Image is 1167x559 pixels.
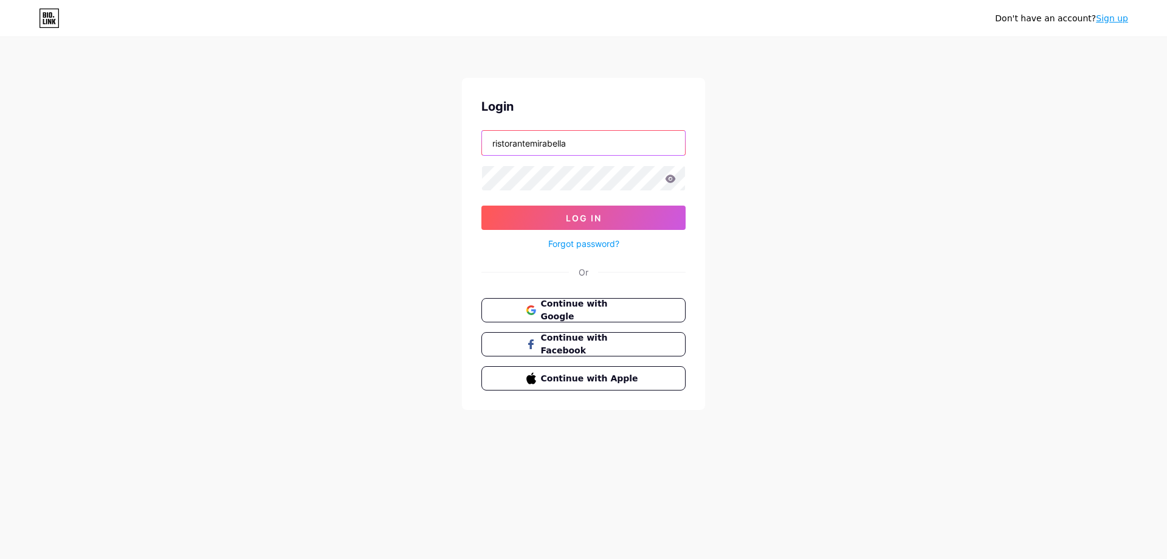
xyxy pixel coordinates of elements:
[481,366,686,391] button: Continue with Apple
[541,297,641,323] span: Continue with Google
[566,213,602,223] span: Log In
[995,12,1128,25] div: Don't have an account?
[481,298,686,322] button: Continue with Google
[541,332,641,357] span: Continue with Facebook
[579,266,588,279] div: Or
[548,237,619,250] a: Forgot password?
[481,332,686,356] button: Continue with Facebook
[481,97,686,116] div: Login
[481,206,686,230] button: Log In
[541,372,641,385] span: Continue with Apple
[482,131,685,155] input: Username
[1096,13,1128,23] a: Sign up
